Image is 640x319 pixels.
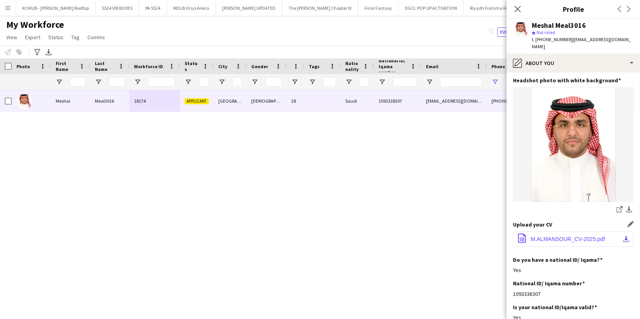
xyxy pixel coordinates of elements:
[90,90,129,112] div: Meal3016
[185,98,209,104] span: Applicant
[45,32,67,42] a: Status
[6,19,64,31] span: My Workforce
[167,0,216,16] button: MDLB Onyx Arena
[537,29,555,35] span: Not rated
[379,78,386,85] button: Open Filter Menu
[95,78,102,85] button: Open Filter Menu
[358,0,399,16] button: Final Fantasy
[379,98,402,104] span: 1093338307
[532,22,586,29] div: Meshal Meal3016
[214,90,247,112] div: [GEOGRAPHIC_DATA]
[532,36,631,49] span: | [EMAIL_ADDRESS][DOMAIN_NAME]
[71,34,80,41] span: Tag
[506,77,582,87] input: Phone Filter Input
[426,78,433,85] button: Open Filter Menu
[6,34,17,41] span: View
[232,77,242,87] input: City Filter Input
[16,94,32,110] img: Meshal Meal3016
[218,78,225,85] button: Open Filter Menu
[345,78,352,85] button: Open Filter Menu
[48,34,63,41] span: Status
[218,63,227,69] span: City
[139,0,167,16] button: PA SS24
[513,77,621,84] h3: Headshot photo with white background
[129,90,180,112] div: 18174
[216,0,282,16] button: [PERSON_NAME] UPDATED
[531,236,605,242] span: M.ALMANSOUR_CV-2025.pdf
[148,77,175,87] input: Workforce ID Filter Input
[487,90,587,112] div: [PHONE_NUMBER]
[532,36,573,42] span: t. [PHONE_NUMBER]
[513,304,597,311] h3: Is your national ID/Iqama valid?
[44,47,53,57] app-action-btn: Export XLSX
[491,63,505,69] span: Phone
[513,290,634,297] div: 1093338307
[497,27,537,37] button: Everyone8,622
[70,77,85,87] input: First Name Filter Input
[421,90,487,112] div: [EMAIL_ADDRESS][DOMAIN_NAME]
[513,256,602,263] h3: Do you have a national ID/ Iqama?
[265,77,282,87] input: Gender Filter Input
[251,78,258,85] button: Open Filter Menu
[247,90,286,112] div: [DEMOGRAPHIC_DATA]
[399,0,464,16] button: DGCL POP UP ACTIVATION
[68,32,83,42] a: Tag
[286,90,304,112] div: 28
[56,60,76,72] span: First Name
[341,90,374,112] div: Saudi
[379,58,407,75] span: National ID/ Iqama number
[95,60,115,72] span: Last Name
[25,34,40,41] span: Export
[309,63,319,69] span: Tags
[87,34,105,41] span: Comms
[282,0,358,16] button: The [PERSON_NAME] Chapter III
[96,0,139,16] button: SS24 VIB BOXES
[199,77,209,87] input: Status Filter Input
[309,78,316,85] button: Open Filter Menu
[16,0,96,16] button: KOKUB - [PERSON_NAME] Rooftop
[345,60,360,72] span: Nationality
[491,78,499,85] button: Open Filter Menu
[3,32,20,42] a: View
[16,63,30,69] span: Photo
[51,90,90,112] div: Meshal
[22,32,44,42] a: Export
[323,77,336,87] input: Tags Filter Input
[185,78,192,85] button: Open Filter Menu
[513,221,552,228] h3: Upload your CV
[513,266,634,274] div: Yes
[507,54,640,72] div: About you
[359,77,369,87] input: Nationality Filter Input
[33,47,42,57] app-action-btn: Advanced filters
[393,77,417,87] input: National ID/ Iqama number Filter Input
[134,63,163,69] span: Workforce ID
[513,231,634,247] button: M.ALMANSOUR_CV-2025.pdf
[426,63,439,69] span: Email
[251,63,268,69] span: Gender
[464,0,532,16] button: Riyadh Fiamma Restaurant
[513,280,585,287] h3: National ID/ Iqama number
[291,78,298,85] button: Open Filter Menu
[440,77,482,87] input: Email Filter Input
[134,78,141,85] button: Open Filter Menu
[56,78,63,85] button: Open Filter Menu
[507,4,640,14] h3: Profile
[185,60,199,72] span: Status
[513,87,634,202] img: IMG_0421.png
[84,32,108,42] a: Comms
[109,77,125,87] input: Last Name Filter Input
